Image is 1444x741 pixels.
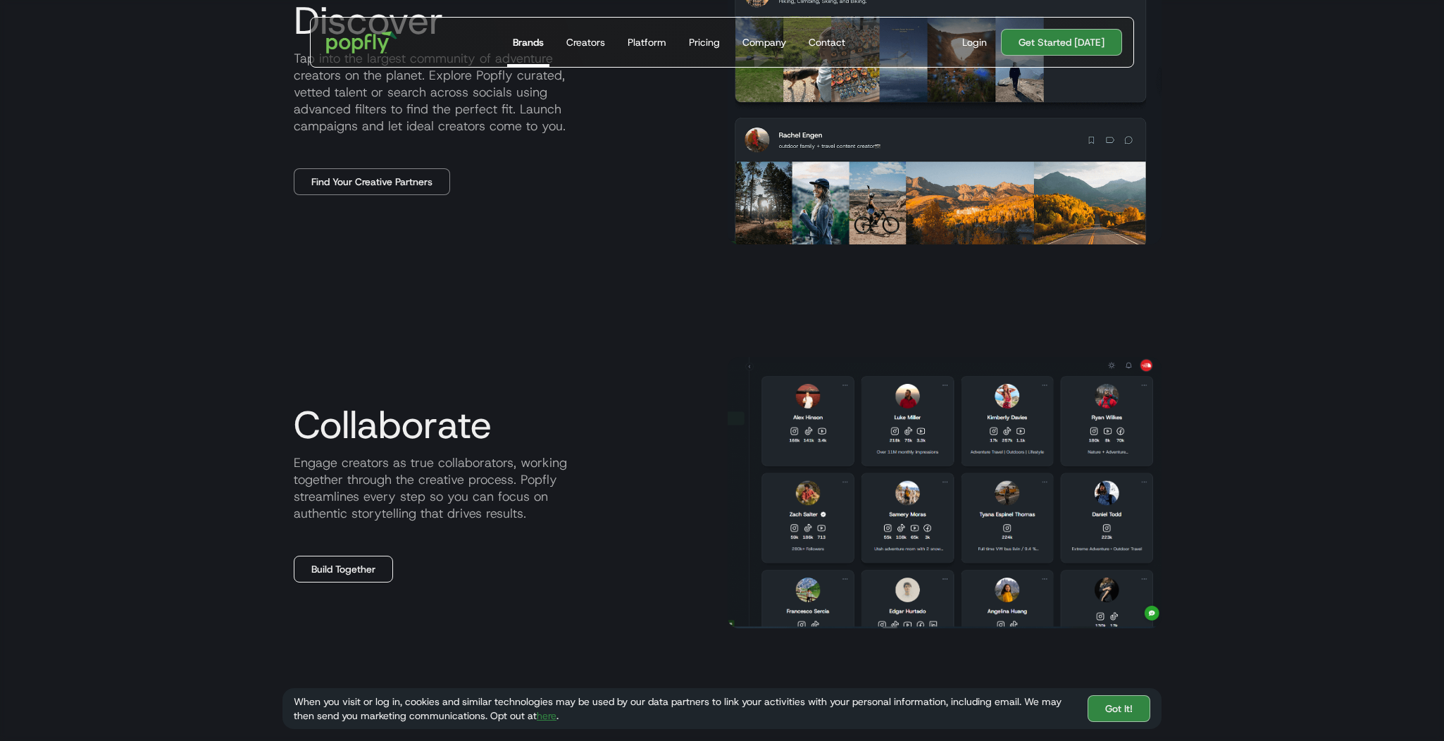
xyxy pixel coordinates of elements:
a: here [537,709,556,722]
div: Platform [628,35,666,49]
div: Brands [513,35,544,49]
a: Pricing [683,18,726,67]
div: Company [742,35,786,49]
a: Contact [803,18,851,67]
p: Engage creators as true collaborators, working together through the creative process. Popfly stre... [282,454,716,522]
a: Build Together [294,556,393,583]
a: Platform [622,18,672,67]
p: Tap into the largest community of adventure creators on the planet. Explore Popfly curated, vette... [282,50,716,135]
div: Pricing [689,35,720,49]
a: Login [957,35,992,49]
div: Login [962,35,987,49]
a: Brands [507,18,549,67]
a: Find Your Creative Partners [294,168,450,195]
a: Got It! [1088,695,1150,722]
div: Creators [566,35,605,49]
a: Company [737,18,792,67]
a: Get Started [DATE] [1001,29,1122,56]
div: Contact [809,35,845,49]
a: home [316,21,407,63]
div: When you visit or log in, cookies and similar technologies may be used by our data partners to li... [294,695,1076,723]
h3: Collaborate [282,404,716,446]
a: Creators [561,18,611,67]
